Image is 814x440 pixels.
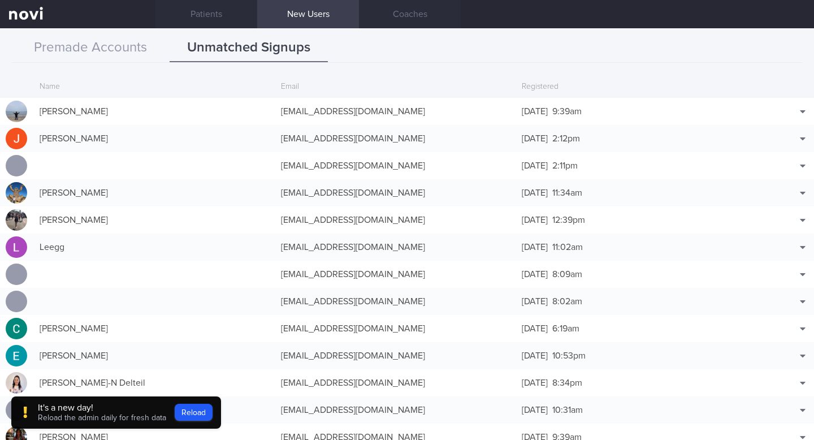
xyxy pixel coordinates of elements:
span: 10:53pm [552,351,586,360]
div: [EMAIL_ADDRESS][DOMAIN_NAME] [275,127,517,150]
span: [DATE] [522,215,548,225]
div: [EMAIL_ADDRESS][DOMAIN_NAME] [275,209,517,231]
span: 10:31am [552,406,583,415]
div: Registered [516,76,757,98]
span: [DATE] [522,107,548,116]
span: 12:39pm [552,215,585,225]
button: Reload [175,404,213,421]
div: [PERSON_NAME] [34,209,275,231]
span: 2:11pm [552,161,578,170]
div: [PERSON_NAME]-N Delteil [34,372,275,394]
div: [EMAIL_ADDRESS][DOMAIN_NAME] [275,344,517,367]
div: [EMAIL_ADDRESS][DOMAIN_NAME] [275,182,517,204]
span: [DATE] [522,270,548,279]
span: 6:19am [552,324,579,333]
div: [EMAIL_ADDRESS][DOMAIN_NAME] [275,290,517,313]
div: [EMAIL_ADDRESS][DOMAIN_NAME] [275,100,517,123]
div: [EMAIL_ADDRESS][DOMAIN_NAME] [275,317,517,340]
div: It's a new day! [38,402,166,413]
span: [DATE] [522,134,548,143]
span: [DATE] [522,188,548,197]
div: [EMAIL_ADDRESS][DOMAIN_NAME] [275,399,517,421]
div: [PERSON_NAME] [34,317,275,340]
div: [PERSON_NAME] [34,344,275,367]
button: Premade Accounts [11,34,170,62]
div: [PERSON_NAME] [34,127,275,150]
div: Leegg [34,236,275,258]
span: Reload the admin daily for fresh data [38,414,166,422]
div: [EMAIL_ADDRESS][DOMAIN_NAME] [275,236,517,258]
span: 2:12pm [552,134,580,143]
div: [EMAIL_ADDRESS][DOMAIN_NAME] [275,263,517,286]
span: [DATE] [522,351,548,360]
span: [DATE] [522,324,548,333]
span: 9:39am [552,107,582,116]
span: [DATE] [522,297,548,306]
span: [DATE] [522,161,548,170]
span: 11:02am [552,243,583,252]
div: Email [275,76,517,98]
div: [EMAIL_ADDRESS][DOMAIN_NAME] [275,372,517,394]
button: Unmatched Signups [170,34,328,62]
span: 8:34pm [552,378,582,387]
span: 11:34am [552,188,582,197]
span: 8:02am [552,297,582,306]
span: [DATE] [522,378,548,387]
div: [PERSON_NAME] [34,100,275,123]
span: 8:09am [552,270,582,279]
div: [EMAIL_ADDRESS][DOMAIN_NAME] [275,154,517,177]
div: [PERSON_NAME] [34,182,275,204]
span: [DATE] [522,243,548,252]
span: [DATE] [522,406,548,415]
div: Name [34,76,275,98]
